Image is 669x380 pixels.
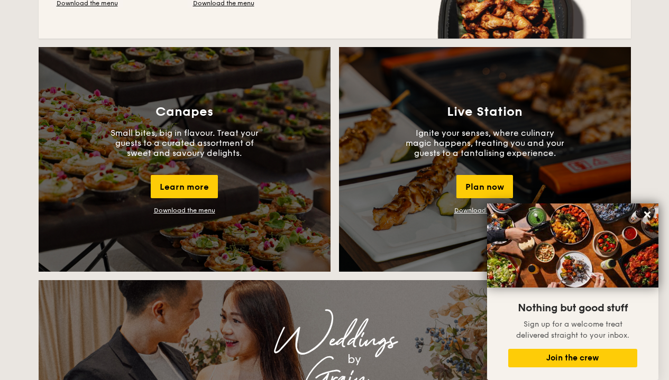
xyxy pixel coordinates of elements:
a: Download the menu [454,207,516,214]
a: Download the menu [154,207,215,214]
button: Close [639,206,656,223]
span: Sign up for a welcome treat delivered straight to your inbox. [516,320,629,340]
div: Weddings [132,331,538,350]
h3: Canapes [155,105,213,119]
h3: Live Station [447,105,523,119]
span: Nothing but good stuff [518,302,628,314]
div: Plan now [456,175,513,198]
button: Join the crew [508,349,637,367]
img: DSC07876-Edit02-Large.jpeg [487,203,658,288]
div: Learn more [151,175,218,198]
p: Small bites, big in flavour. Treat your guests to a curated assortment of sweet and savoury delig... [105,128,264,158]
p: Ignite your senses, where culinary magic happens, treating you and your guests to a tantalising e... [406,128,564,158]
div: by [171,350,538,369]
